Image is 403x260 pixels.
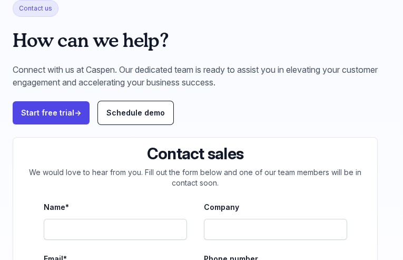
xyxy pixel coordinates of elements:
[106,108,165,117] span: Schedule demo
[13,101,90,124] a: Start free trial
[204,201,347,214] label: Company
[26,167,365,188] p: We would love to hear from you. Fill out the form below and one of our team members will be in co...
[74,108,81,117] span: →
[13,30,390,51] h1: How can we help?
[44,201,187,214] label: Name*
[26,144,365,163] h2: Contact sales
[98,101,173,124] a: Schedule demo
[13,63,390,89] p: Connect with us at Caspen. Our dedicated team is ready to assist you in elevating your customer e...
